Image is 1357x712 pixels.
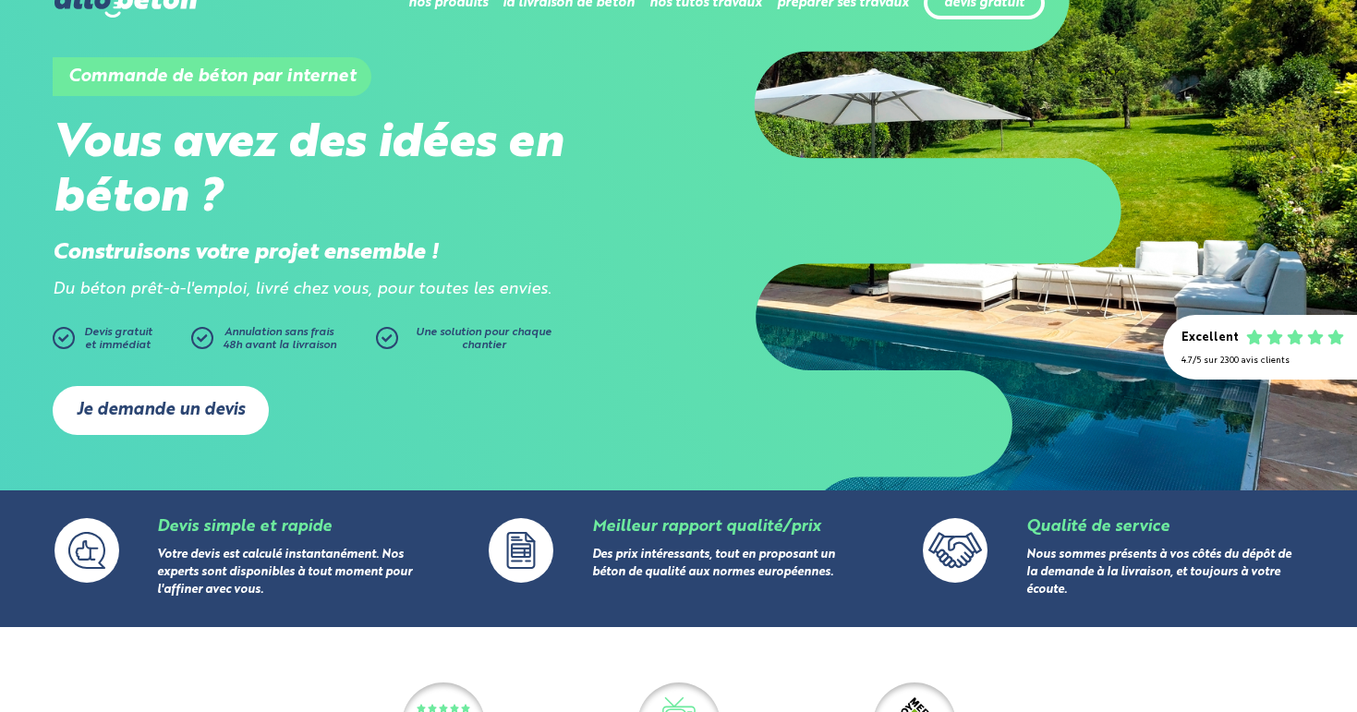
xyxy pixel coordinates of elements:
[53,282,551,297] i: Du béton prêt-à-l'emploi, livré chez vous, pour toutes les envies.
[376,327,561,358] a: Une solution pour chaque chantier
[157,549,412,597] a: Votre devis est calculé instantanément. Nos experts sont disponibles à tout moment pour l'affiner...
[53,386,269,435] a: Je demande un devis
[592,549,835,579] a: Des prix intéressants, tout en proposant un béton de qualité aux normes européennes.
[1181,332,1239,345] div: Excellent
[1181,356,1339,366] div: 4.7/5 sur 2300 avis clients
[53,327,182,358] a: Devis gratuitet immédiat
[416,327,551,351] span: Une solution pour chaque chantier
[1026,519,1169,535] a: Qualité de service
[1026,549,1291,597] a: Nous sommes présents à vos côtés du dépôt de la demande à la livraison, et toujours à votre écoute.
[53,117,679,226] h2: Vous avez des idées en béton ?
[53,242,439,264] strong: Construisons votre projet ensemble !
[223,327,336,351] span: Annulation sans frais 48h avant la livraison
[157,519,332,535] a: Devis simple et rapide
[191,327,376,358] a: Annulation sans frais48h avant la livraison
[53,57,371,96] h1: Commande de béton par internet
[84,327,152,351] span: Devis gratuit et immédiat
[592,519,820,535] a: Meilleur rapport qualité/prix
